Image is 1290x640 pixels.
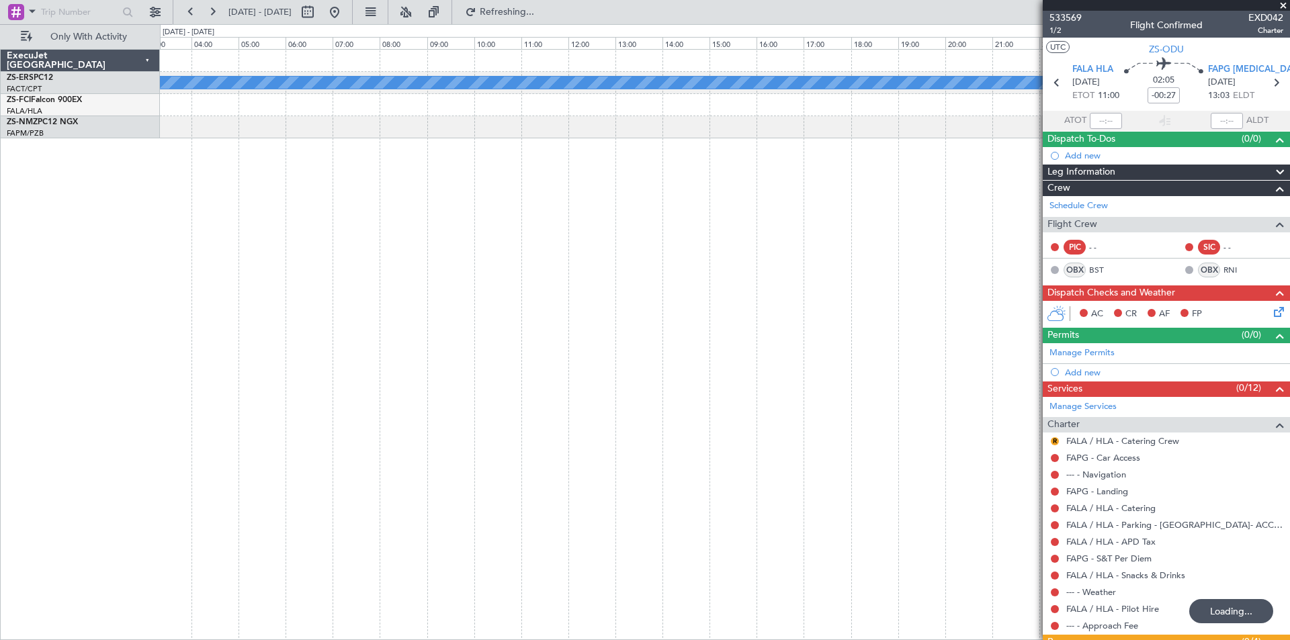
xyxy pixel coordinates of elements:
[474,37,521,49] div: 10:00
[1047,181,1070,196] span: Crew
[1049,347,1115,360] a: Manage Permits
[7,84,42,94] a: FACT/CPT
[1066,553,1152,564] a: FAPG - S&T Per Diem
[1066,569,1185,581] a: FALA / HLA - Snacks & Drinks
[1242,132,1261,146] span: (0/0)
[1242,328,1261,342] span: (0/0)
[757,37,804,49] div: 16:00
[239,37,286,49] div: 05:00
[1064,114,1086,128] span: ATOT
[1149,42,1184,56] span: ZS-ODU
[7,118,38,126] span: ZS-NMZ
[1049,25,1082,36] span: 1/2
[228,6,292,18] span: [DATE] - [DATE]
[35,32,142,42] span: Only With Activity
[1065,150,1283,161] div: Add new
[1065,367,1283,378] div: Add new
[1051,437,1059,445] button: R
[7,96,82,104] a: ZS-FCIFalcon 900EX
[1198,240,1220,255] div: SIC
[1047,165,1115,180] span: Leg Information
[286,37,333,49] div: 06:00
[7,128,44,138] a: FAPM/PZB
[1046,41,1070,53] button: UTC
[1066,620,1138,631] a: --- - Approach Fee
[1047,417,1080,432] span: Charter
[709,37,757,49] div: 15:00
[1248,25,1283,36] span: Charter
[945,37,992,49] div: 20:00
[1130,18,1203,32] div: Flight Confirmed
[1047,132,1115,147] span: Dispatch To-Dos
[7,118,78,126] a: ZS-NMZPC12 NGX
[1066,452,1140,463] a: FAPG - Car Access
[163,27,214,38] div: [DATE] - [DATE]
[1066,519,1283,531] a: FALA / HLA - Parking - [GEOGRAPHIC_DATA]- ACC # 1800
[1047,381,1082,397] span: Services
[1189,599,1273,623] div: Loading...
[1098,89,1119,103] span: 11:00
[7,96,31,104] span: ZS-FCI
[7,74,34,82] span: ZS-ERS
[1066,603,1159,614] a: FALA / HLA - Pilot Hire
[1159,308,1170,321] span: AF
[1072,76,1100,89] span: [DATE]
[15,26,146,48] button: Only With Activity
[1049,199,1108,213] a: Schedule Crew
[7,74,53,82] a: ZS-ERSPC12
[1233,89,1254,103] span: ELDT
[427,37,474,49] div: 09:00
[191,37,239,49] div: 04:00
[521,37,568,49] div: 11:00
[1153,74,1174,87] span: 02:05
[615,37,662,49] div: 13:00
[1066,536,1156,547] a: FALA / HLA - APD Tax
[1236,381,1261,395] span: (0/12)
[662,37,709,49] div: 14:00
[1248,11,1283,25] span: EXD042
[1066,486,1128,497] a: FAPG - Landing
[1198,263,1220,277] div: OBX
[459,1,540,23] button: Refreshing...
[1064,240,1086,255] div: PIC
[1047,285,1175,301] span: Dispatch Checks and Weather
[41,2,118,22] input: Trip Number
[1064,263,1086,277] div: OBX
[7,106,42,116] a: FALA/HLA
[1223,241,1254,253] div: - -
[1049,400,1117,414] a: Manage Services
[1091,308,1103,321] span: AC
[144,37,191,49] div: 03:00
[1072,89,1094,103] span: ETOT
[851,37,898,49] div: 18:00
[1208,89,1230,103] span: 13:03
[1049,11,1082,25] span: 533569
[568,37,615,49] div: 12:00
[992,37,1039,49] div: 21:00
[1090,113,1122,129] input: --:--
[1223,264,1254,276] a: RNI
[1066,469,1126,480] a: --- - Navigation
[1066,502,1156,514] a: FALA / HLA - Catering
[1125,308,1137,321] span: CR
[1246,114,1268,128] span: ALDT
[1089,241,1119,253] div: - -
[1047,217,1097,232] span: Flight Crew
[1089,264,1119,276] a: BST
[1066,586,1116,598] a: --- - Weather
[1192,308,1202,321] span: FP
[804,37,851,49] div: 17:00
[1066,435,1179,447] a: FALA / HLA - Catering Crew
[479,7,535,17] span: Refreshing...
[1208,76,1236,89] span: [DATE]
[1072,63,1113,77] span: FALA HLA
[1039,37,1086,49] div: 22:00
[898,37,945,49] div: 19:00
[1047,328,1079,343] span: Permits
